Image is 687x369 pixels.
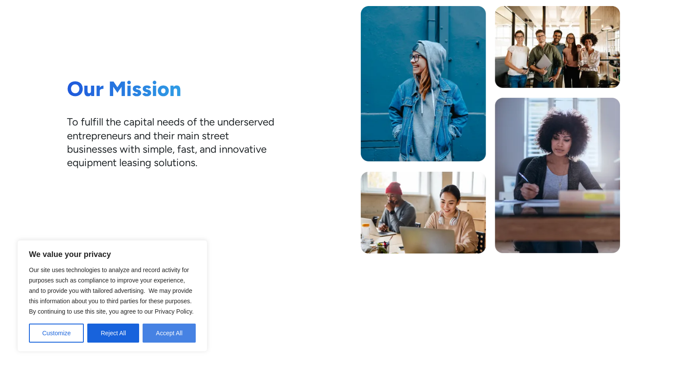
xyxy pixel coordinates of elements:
[67,77,274,102] h1: Our Mission
[87,324,139,343] button: Reject All
[29,324,84,343] button: Customize
[29,266,194,315] span: Our site uses technologies to analyze and record activity for purposes such as compliance to impr...
[67,115,274,169] div: To fulfill the capital needs of the underserved entrepreneurs and their main street businesses wi...
[29,249,196,260] p: We value your privacy
[143,324,196,343] button: Accept All
[361,6,620,253] img: Photo collage of a woman in a blue jacket, five workers standing together, a man and a woman work...
[17,240,207,352] div: We value your privacy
